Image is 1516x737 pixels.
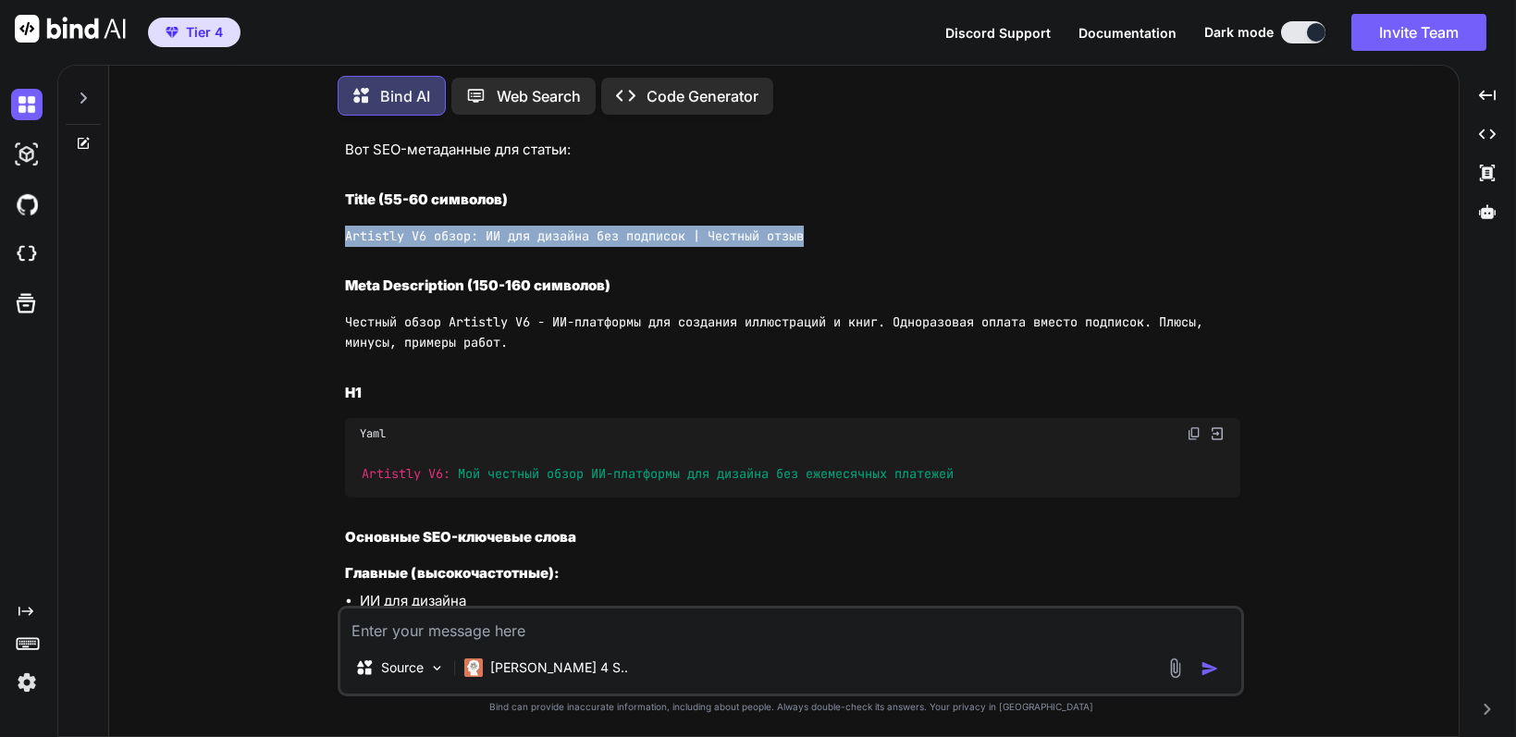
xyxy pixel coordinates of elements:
[11,89,43,120] img: darkChat
[647,85,758,107] p: Code Generator
[360,426,386,441] span: Yaml
[487,465,539,482] span: честный
[345,528,576,546] strong: Основные SEO-ключевые слова
[1204,23,1274,42] span: Dark mode
[11,139,43,170] img: darkAi-studio
[360,591,1240,612] li: ИИ для дизайна
[345,227,804,244] code: Artistly V6 обзор: ИИ для дизайна без подписок | Честный отзыв
[591,465,680,482] span: ИИ-платформы
[148,18,240,47] button: premiumTier 4
[1201,659,1219,678] img: icon
[380,85,430,107] p: Bind AI
[338,700,1244,714] p: Bind can provide inaccurate information, including about people. Always double-check its answers....
[490,658,628,677] p: [PERSON_NAME] 4 S..
[1078,23,1177,43] button: Documentation
[345,190,508,208] strong: Title (55-60 символов)
[1351,14,1486,51] button: Invite Team
[345,564,560,582] strong: Главные (высокочастотные):
[381,658,424,677] p: Source
[362,465,450,482] span: Artistly V6:
[687,465,709,482] span: для
[464,658,483,677] img: Claude 4 Sonnet
[547,465,584,482] span: обзор
[497,85,581,107] p: Web Search
[776,465,798,482] span: без
[11,189,43,220] img: githubDark
[458,465,480,482] span: Мой
[345,313,1211,351] code: Честный обзор Artistly V6 - ИИ-платформы для создания иллюстраций и книг. Одноразовая оплата вмес...
[1165,657,1186,679] img: attachment
[11,667,43,698] img: settings
[15,15,126,43] img: Bind AI
[945,25,1051,41] span: Discord Support
[806,465,887,482] span: ежемесячных
[1209,425,1226,442] img: Open in Browser
[429,660,445,676] img: Pick Models
[11,239,43,270] img: cloudideIcon
[345,384,362,401] strong: H1
[894,465,954,482] span: платежей
[717,465,769,482] span: дизайна
[945,23,1051,43] button: Discord Support
[345,140,1240,161] p: Вот SEO-метаданные для статьи:
[166,27,179,38] img: premium
[1187,426,1202,441] img: copy
[1078,25,1177,41] span: Documentation
[345,276,610,294] strong: Meta Description (150-160 символов)
[186,23,223,42] span: Tier 4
